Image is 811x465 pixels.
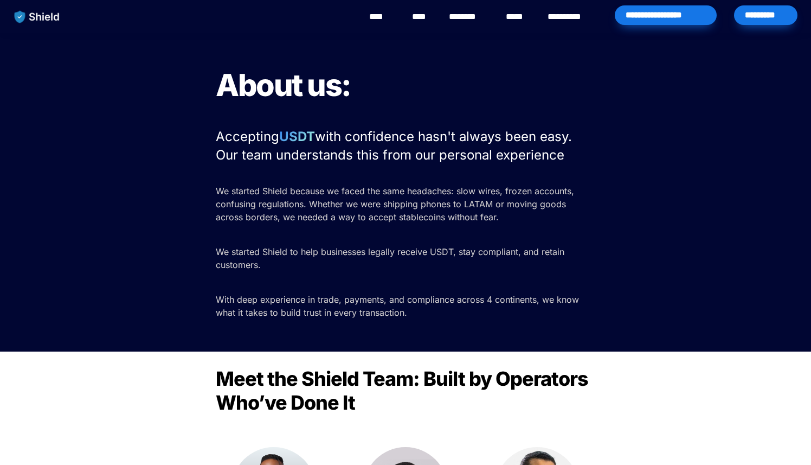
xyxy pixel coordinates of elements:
span: Accepting [216,129,279,144]
span: About us: [216,67,351,104]
span: We started Shield because we faced the same headaches: slow wires, frozen accounts, confusing reg... [216,186,577,222]
strong: USDT [279,129,315,144]
img: website logo [9,5,65,28]
span: Meet the Shield Team: Built by Operators Who’ve Done It [216,367,592,415]
span: We started Shield to help businesses legally receive USDT, stay compliant, and retain customers. [216,246,567,270]
span: With deep experience in trade, payments, and compliance across 4 continents, we know what it take... [216,294,582,318]
span: with confidence hasn't always been easy. Our team understands this from our personal experience [216,129,576,163]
